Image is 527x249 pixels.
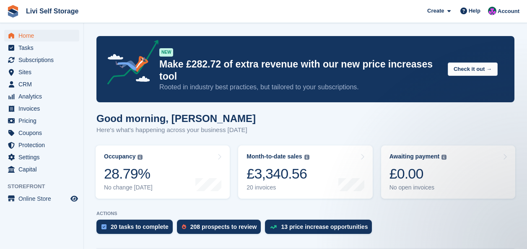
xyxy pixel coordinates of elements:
span: Tasks [18,42,69,54]
a: menu [4,163,79,175]
img: icon-info-grey-7440780725fd019a000dd9b08b2336e03edf1995a4989e88bcd33f0948082b44.svg [304,155,309,160]
span: Invoices [18,103,69,114]
span: CRM [18,78,69,90]
img: icon-info-grey-7440780725fd019a000dd9b08b2336e03edf1995a4989e88bcd33f0948082b44.svg [441,155,447,160]
a: Livi Self Storage [23,4,82,18]
img: price-adjustments-announcement-icon-8257ccfd72463d97f412b2fc003d46551f7dbcb40ab6d574587a9cd5c0d94... [100,40,159,88]
h1: Good morning, [PERSON_NAME] [96,113,256,124]
div: Awaiting payment [389,153,440,160]
a: Occupancy 28.79% No change [DATE] [96,145,230,199]
a: Awaiting payment £0.00 No open invoices [381,145,515,199]
img: icon-info-grey-7440780725fd019a000dd9b08b2336e03edf1995a4989e88bcd33f0948082b44.svg [138,155,143,160]
div: No open invoices [389,184,447,191]
span: Sites [18,66,69,78]
div: 28.79% [104,165,153,182]
a: menu [4,151,79,163]
span: Home [18,30,69,41]
span: Protection [18,139,69,151]
span: Settings [18,151,69,163]
a: menu [4,139,79,151]
a: menu [4,42,79,54]
a: menu [4,66,79,78]
div: 20 tasks to complete [111,223,169,230]
p: Here's what's happening across your business [DATE] [96,125,256,135]
div: £0.00 [389,165,447,182]
span: Storefront [8,182,83,191]
img: task-75834270c22a3079a89374b754ae025e5fb1db73e45f91037f5363f120a921f8.svg [101,224,106,229]
a: menu [4,78,79,90]
a: Preview store [69,194,79,204]
a: menu [4,30,79,41]
div: Occupancy [104,153,135,160]
span: Create [427,7,444,15]
a: menu [4,54,79,66]
span: Analytics [18,91,69,102]
div: 208 prospects to review [190,223,257,230]
button: Check it out → [448,62,498,76]
span: Pricing [18,115,69,127]
p: Rooted in industry best practices, but tailored to your subscriptions. [159,83,441,92]
span: Online Store [18,193,69,205]
span: Account [498,7,519,16]
img: stora-icon-8386f47178a22dfd0bd8f6a31ec36ba5ce8667c1dd55bd0f319d3a0aa187defe.svg [7,5,19,18]
p: Make £282.72 of extra revenue with our new price increases tool [159,58,441,83]
p: ACTIONS [96,211,514,216]
a: 13 price increase opportunities [265,220,376,238]
span: Capital [18,163,69,175]
span: Subscriptions [18,54,69,66]
a: 20 tasks to complete [96,220,177,238]
a: menu [4,127,79,139]
a: menu [4,91,79,102]
div: 20 invoices [247,184,309,191]
div: Month-to-date sales [247,153,302,160]
div: 13 price increase opportunities [281,223,368,230]
div: NEW [159,48,173,57]
div: No change [DATE] [104,184,153,191]
a: 208 prospects to review [177,220,265,238]
img: prospect-51fa495bee0391a8d652442698ab0144808aea92771e9ea1ae160a38d050c398.svg [182,224,186,229]
a: Month-to-date sales £3,340.56 20 invoices [238,145,372,199]
span: Help [469,7,480,15]
img: Graham Cameron [488,7,496,15]
a: menu [4,103,79,114]
span: Coupons [18,127,69,139]
img: price_increase_opportunities-93ffe204e8149a01c8c9dc8f82e8f89637d9d84a8eef4429ea346261dce0b2c0.svg [270,225,277,229]
div: £3,340.56 [247,165,309,182]
a: menu [4,193,79,205]
a: menu [4,115,79,127]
